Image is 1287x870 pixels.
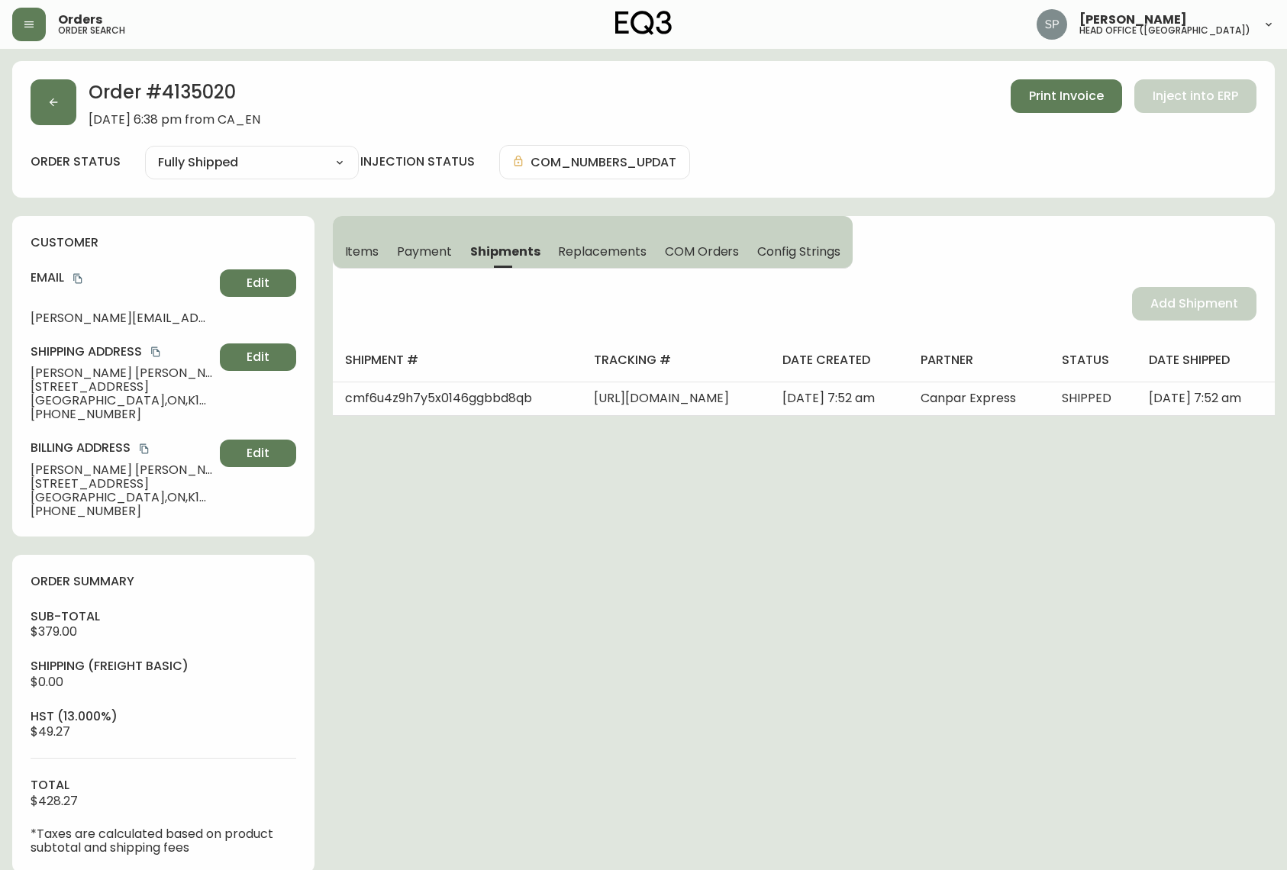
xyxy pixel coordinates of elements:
span: Shipments [470,243,540,259]
button: Edit [220,269,296,297]
h4: status [1062,352,1124,369]
span: [PERSON_NAME] [1079,14,1187,26]
h4: order summary [31,573,296,590]
h4: Shipping ( Freight Basic ) [31,658,296,675]
span: [PHONE_NUMBER] [31,408,214,421]
span: [STREET_ADDRESS] [31,380,214,394]
h4: tracking # [594,352,758,369]
span: [DATE] 7:52 am [782,389,875,407]
span: $49.27 [31,723,70,740]
span: Config Strings [757,243,840,259]
p: *Taxes are calculated based on product subtotal and shipping fees [31,827,296,855]
span: Orders [58,14,102,26]
span: Canpar Express [921,389,1016,407]
h2: Order # 4135020 [89,79,260,113]
span: [PERSON_NAME] [PERSON_NAME] [31,463,214,477]
h5: order search [58,26,125,35]
span: [STREET_ADDRESS] [31,477,214,491]
span: $0.00 [31,673,63,691]
span: Edit [247,275,269,292]
span: Items [345,243,379,259]
h4: Shipping Address [31,343,214,360]
h4: total [31,777,296,794]
span: Replacements [558,243,646,259]
span: COM Orders [665,243,740,259]
h4: date created [782,352,896,369]
img: 0cb179e7bf3690758a1aaa5f0aafa0b4 [1037,9,1067,40]
h4: customer [31,234,296,251]
h5: head office ([GEOGRAPHIC_DATA]) [1079,26,1250,35]
span: SHIPPED [1062,389,1111,407]
span: [URL][DOMAIN_NAME] [594,389,729,407]
button: copy [70,271,85,286]
label: order status [31,153,121,170]
h4: Billing Address [31,440,214,456]
span: $379.00 [31,623,77,640]
h4: injection status [360,153,475,170]
span: Payment [397,243,452,259]
button: copy [137,441,152,456]
span: [DATE] 7:52 am [1149,389,1241,407]
span: [PERSON_NAME][EMAIL_ADDRESS][DOMAIN_NAME] [31,311,214,325]
h4: partner [921,352,1037,369]
span: cmf6u4z9h7y5x0146ggbbd8qb [345,389,532,407]
span: [PERSON_NAME] [PERSON_NAME] [31,366,214,380]
h4: date shipped [1149,352,1263,369]
button: Edit [220,440,296,467]
span: $428.27 [31,792,78,810]
span: Edit [247,445,269,462]
span: Edit [247,349,269,366]
span: [GEOGRAPHIC_DATA] , ON , K1T 0E6 , CA [31,491,214,504]
h4: sub-total [31,608,296,625]
span: Print Invoice [1029,88,1104,105]
img: logo [615,11,672,35]
span: [PHONE_NUMBER] [31,504,214,518]
button: copy [148,344,163,359]
h4: hst (13.000%) [31,708,296,725]
h4: Email [31,269,214,286]
h4: shipment # [345,352,570,369]
button: Print Invoice [1011,79,1122,113]
button: Edit [220,343,296,371]
span: [DATE] 6:38 pm from CA_EN [89,113,260,127]
span: [GEOGRAPHIC_DATA] , ON , K1T 0E6 , CA [31,394,214,408]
